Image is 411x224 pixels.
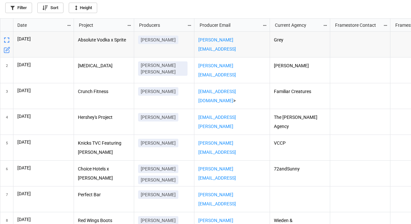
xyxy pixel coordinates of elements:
[196,22,263,29] div: Producer Email
[17,61,70,68] p: [DATE]
[78,165,130,182] p: Choice Hotels x [PERSON_NAME]
[274,61,326,71] p: [PERSON_NAME]
[17,165,70,171] p: [DATE]
[6,135,8,160] span: 5
[198,165,266,182] p: ,
[135,22,187,29] div: Producers
[6,57,8,83] span: 2
[78,36,130,45] p: Absolute Vodka x Sprite
[78,139,130,156] p: Knicks TVC Featuring [PERSON_NAME]
[274,36,326,45] p: Grey
[331,22,383,29] div: Framestore Contact
[198,115,236,138] a: [EMAIL_ADDRESS][PERSON_NAME][DOMAIN_NAME]
[271,22,323,29] div: Current Agency
[17,113,70,120] p: [DATE]
[198,87,266,105] p: >
[17,216,70,223] p: [DATE]
[75,22,127,29] div: Project
[37,3,63,13] a: Sort
[198,37,236,70] a: [PERSON_NAME][EMAIL_ADDRESS][PERSON_NAME][DOMAIN_NAME]
[274,113,326,131] p: The [PERSON_NAME] Agency
[78,190,130,200] p: Perfect Bar
[141,140,176,146] p: [PERSON_NAME]
[5,3,32,13] a: Filter
[69,3,97,13] a: Height
[13,22,67,29] div: Date
[141,177,176,183] p: [PERSON_NAME]
[141,191,176,198] p: [PERSON_NAME]
[141,37,176,43] p: [PERSON_NAME]
[274,139,326,148] p: VCCP
[6,109,8,135] span: 4
[17,190,70,197] p: [DATE]
[198,140,236,173] a: [PERSON_NAME][EMAIL_ADDRESS][PERSON_NAME][DOMAIN_NAME]
[141,166,176,172] p: [PERSON_NAME]
[0,19,74,32] div: grid
[78,87,130,96] p: Crunch Fitness
[78,61,130,71] p: [MEDICAL_DATA]
[198,63,236,95] a: [PERSON_NAME][EMAIL_ADDRESS][PERSON_NAME][DOMAIN_NAME]
[17,36,70,42] p: [DATE]
[17,87,70,94] p: [DATE]
[198,166,236,199] a: [PERSON_NAME][EMAIL_ADDRESS][PERSON_NAME][DOMAIN_NAME]
[198,89,236,103] a: [EMAIL_ADDRESS][DOMAIN_NAME]
[78,113,130,122] p: Hershey's Project
[141,62,185,75] p: [PERSON_NAME] [PERSON_NAME]
[274,87,326,96] p: Familiar Creatures
[6,83,8,109] span: 3
[6,186,8,212] span: 7
[141,217,176,224] p: [PERSON_NAME]
[17,139,70,145] p: [DATE]
[274,165,326,174] p: 72andSunny
[141,88,176,95] p: [PERSON_NAME]
[141,114,176,120] p: [PERSON_NAME]
[6,161,8,186] span: 6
